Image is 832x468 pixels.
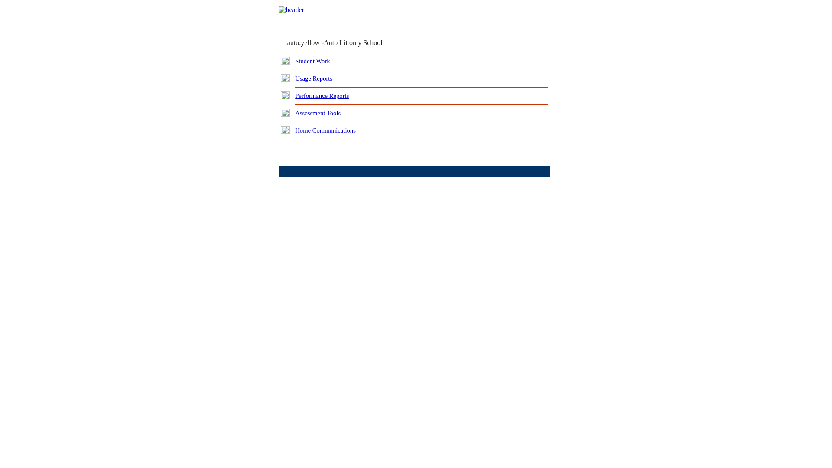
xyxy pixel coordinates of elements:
[281,74,290,82] img: plus.gif
[281,109,290,117] img: plus.gif
[324,39,383,46] nobr: Auto Lit only School
[295,92,349,99] a: Performance Reports
[285,39,445,47] td: tauto.yellow -
[281,126,290,134] img: plus.gif
[295,58,330,65] a: Student Work
[295,127,356,134] a: Home Communications
[295,75,332,82] a: Usage Reports
[281,91,290,99] img: plus.gif
[281,57,290,65] img: plus.gif
[295,110,341,117] a: Assessment Tools
[279,6,304,14] img: header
